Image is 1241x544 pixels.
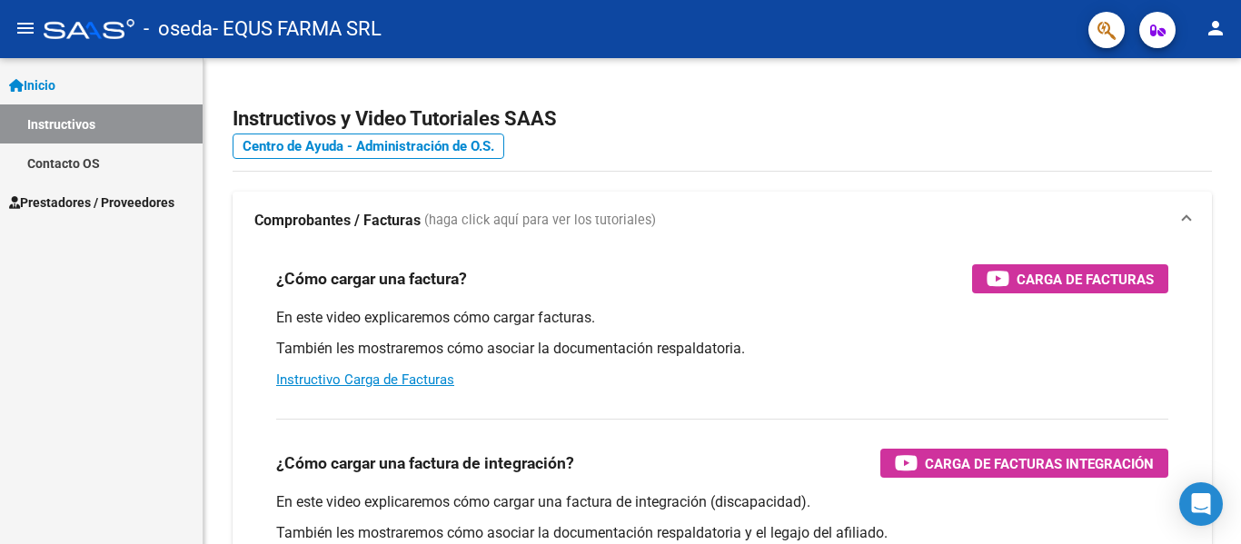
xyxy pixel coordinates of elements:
[424,211,656,231] span: (haga click aquí para ver los tutoriales)
[1179,482,1223,526] div: Open Intercom Messenger
[880,449,1168,478] button: Carga de Facturas Integración
[254,211,421,231] strong: Comprobantes / Facturas
[276,308,1168,328] p: En este video explicaremos cómo cargar facturas.
[972,264,1168,293] button: Carga de Facturas
[9,75,55,95] span: Inicio
[233,102,1212,136] h2: Instructivos y Video Tutoriales SAAS
[1017,268,1154,291] span: Carga de Facturas
[276,492,1168,512] p: En este video explicaremos cómo cargar una factura de integración (discapacidad).
[276,371,454,388] a: Instructivo Carga de Facturas
[15,17,36,39] mat-icon: menu
[276,266,467,292] h3: ¿Cómo cargar una factura?
[144,9,213,49] span: - oseda
[233,134,504,159] a: Centro de Ayuda - Administración de O.S.
[276,339,1168,359] p: También les mostraremos cómo asociar la documentación respaldatoria.
[276,523,1168,543] p: También les mostraremos cómo asociar la documentación respaldatoria y el legajo del afiliado.
[276,450,574,476] h3: ¿Cómo cargar una factura de integración?
[233,192,1212,250] mat-expansion-panel-header: Comprobantes / Facturas (haga click aquí para ver los tutoriales)
[925,452,1154,475] span: Carga de Facturas Integración
[213,9,382,49] span: - EQUS FARMA SRL
[9,193,174,213] span: Prestadores / Proveedores
[1205,17,1226,39] mat-icon: person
